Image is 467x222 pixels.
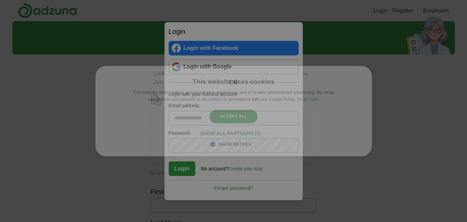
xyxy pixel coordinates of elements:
[297,97,319,102] a: Read more, opens a new window
[255,131,267,136] span: (1) →
[133,90,334,102] span: This website uses cookies to improve user experience and to enable personalised advertising. By u...
[200,131,253,136] span: Show all partners
[218,142,252,147] span: Show details
[193,78,274,86] div: This website uses cookies
[209,110,258,123] div: Accept all
[95,66,372,156] div: Cookie consent dialog
[200,130,267,136] div: Show all partners (1) →
[215,141,252,148] div: Show details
